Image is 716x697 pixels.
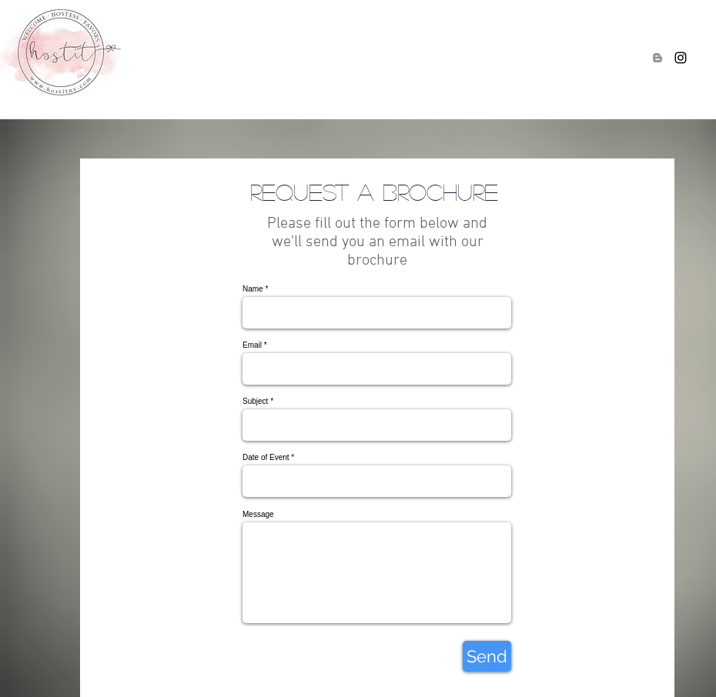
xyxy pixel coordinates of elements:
[650,50,688,65] ul: Social Bar
[463,641,511,672] button: Send
[243,454,511,462] label: Date of Event
[250,180,498,203] span: Request a Brochure
[243,511,511,519] label: Message
[673,50,688,65] img: Hostitny
[467,645,507,669] span: Send
[243,285,511,293] label: Name
[267,215,487,270] span: Please fill out the form below and we'll send you an email with our brochure
[243,398,511,405] label: Subject
[243,342,511,349] label: Email
[650,50,665,65] img: Blogger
